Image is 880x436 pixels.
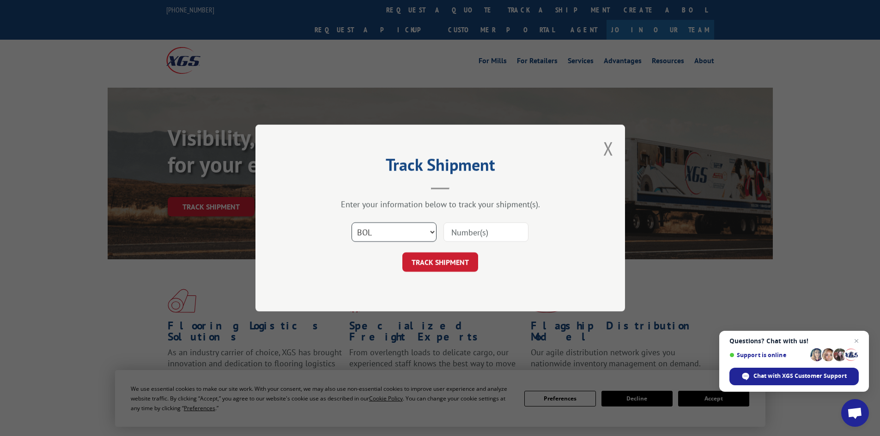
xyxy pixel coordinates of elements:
[841,399,869,427] div: Open chat
[729,352,807,358] span: Support is online
[851,335,862,346] span: Close chat
[753,372,847,380] span: Chat with XGS Customer Support
[443,222,528,242] input: Number(s)
[729,337,859,345] span: Questions? Chat with us!
[302,158,579,176] h2: Track Shipment
[302,199,579,209] div: Enter your information below to track your shipment(s).
[603,136,613,161] button: Close modal
[729,368,859,385] div: Chat with XGS Customer Support
[402,252,478,272] button: TRACK SHIPMENT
